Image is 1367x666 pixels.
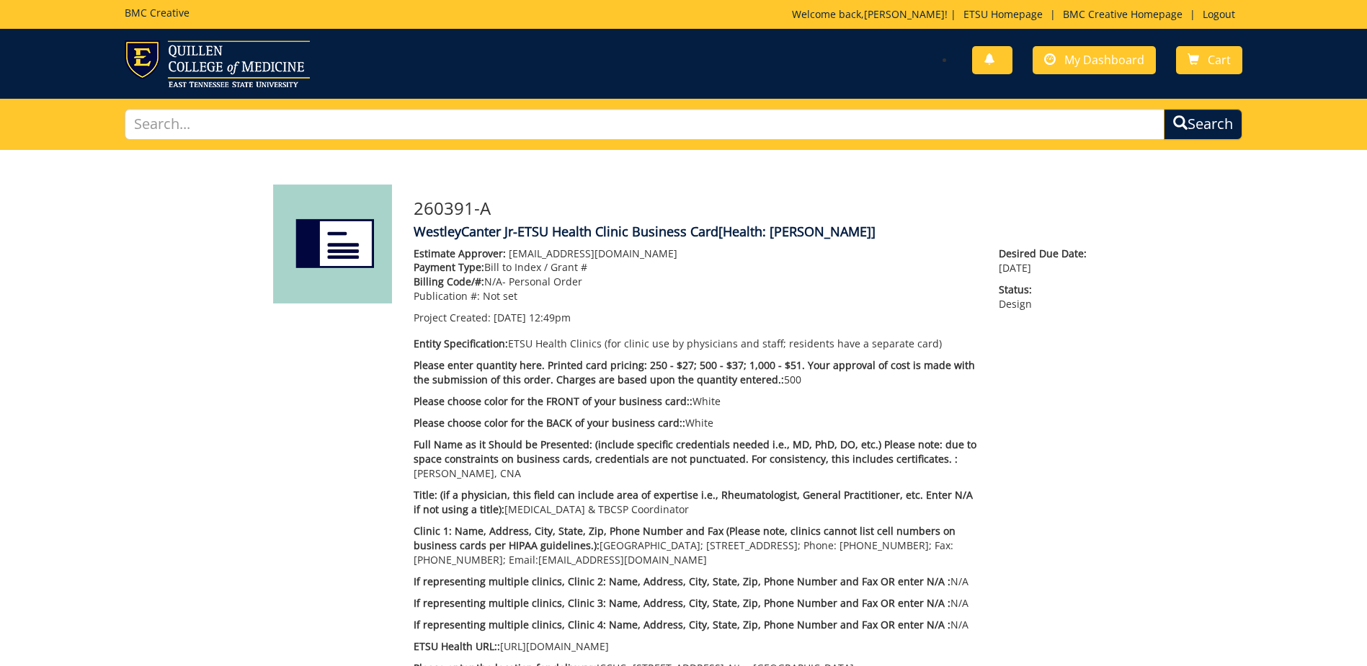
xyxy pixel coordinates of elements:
p: N/A [414,596,978,610]
span: Status: [999,283,1094,297]
p: N/A- Personal Order [414,275,978,289]
span: [Health: [PERSON_NAME]] [718,223,876,240]
span: Entity Specification: [414,337,508,350]
p: Bill to Index / Grant # [414,260,978,275]
input: Search... [125,109,1165,140]
span: ETSU Health URL:: [414,639,500,653]
p: [EMAIL_ADDRESS][DOMAIN_NAME] [414,247,978,261]
span: Please choose color for the BACK of your business card:: [414,416,685,430]
p: White [414,416,978,430]
a: [PERSON_NAME] [864,7,945,21]
span: If representing multiple clinics, Clinic 4: Name, Address, City, State, Zip, Phone Number and Fax... [414,618,950,631]
img: ETSU logo [125,40,310,87]
span: Payment Type: [414,260,484,274]
span: Please enter quantity here. Printed card pricing: 250 - $27; 500 - $37; 1,000 - $51. Your approva... [414,358,975,386]
p: N/A [414,618,978,632]
span: Billing Code/#: [414,275,484,288]
span: My Dashboard [1064,52,1144,68]
span: Title: (if a physician, this field can include area of expertise i.e., Rheumatologist, General Pr... [414,488,973,516]
h4: WestleyCanter Jr-ETSU Health Clinic Business Card [414,225,1095,239]
p: [GEOGRAPHIC_DATA]; [STREET_ADDRESS]; Phone: [PHONE_NUMBER]; Fax: [PHONE_NUMBER]; Email: [EMAIL_AD... [414,524,978,567]
p: White [414,394,978,409]
span: Publication #: [414,289,480,303]
p: 500 [414,358,978,387]
h3: 260391-A [414,199,1095,218]
span: If representing multiple clinics, Clinic 3: Name, Address, City, State, Zip, Phone Number and Fax... [414,596,950,610]
a: ETSU Homepage [956,7,1050,21]
span: Project Created: [414,311,491,324]
p: ETSU Health Clinics (for clinic use by physicians and staff; residents have a separate card) [414,337,978,351]
span: [DATE] 12:49pm [494,311,571,324]
a: BMC Creative Homepage [1056,7,1190,21]
span: Full Name as it Should be Presented: (include specific credentials needed i.e., MD, PhD, DO, etc.... [414,438,976,466]
a: My Dashboard [1033,46,1156,74]
span: Cart [1208,52,1231,68]
a: Cart [1176,46,1242,74]
p: Welcome back, ! | | | [792,7,1242,22]
img: Product featured image [273,185,392,303]
p: [DATE] [999,247,1094,275]
a: Logout [1195,7,1242,21]
span: Desired Due Date: [999,247,1094,261]
span: If representing multiple clinics, Clinic 2: Name, Address, City, State, Zip, Phone Number and Fax... [414,574,950,588]
span: Please choose color for the FRONT of your business card:: [414,394,693,408]
p: [MEDICAL_DATA] & TBCSP Coordinator [414,488,978,517]
button: Search [1164,109,1242,140]
h5: BMC Creative [125,7,190,18]
span: Clinic 1: Name, Address, City, State, Zip, Phone Number and Fax (Please note, clinics cannot list... [414,524,956,552]
span: Estimate Approver: [414,247,506,260]
p: [PERSON_NAME], CNA [414,438,978,481]
span: Not set [483,289,517,303]
p: [URL][DOMAIN_NAME] [414,639,978,654]
p: N/A [414,574,978,589]
p: Design [999,283,1094,311]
